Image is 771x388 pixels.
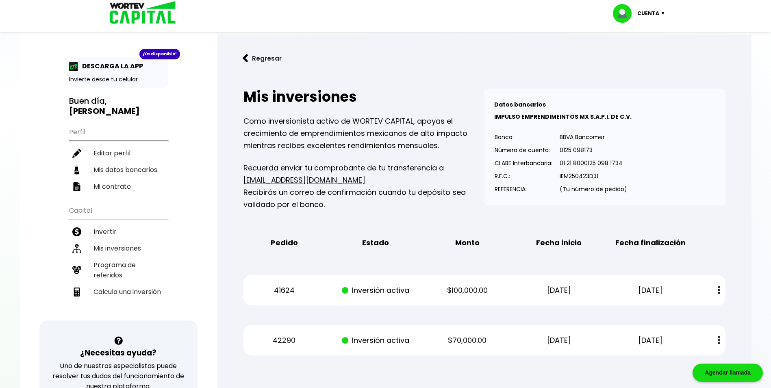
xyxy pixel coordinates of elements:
[612,334,689,347] p: [DATE]
[536,237,582,249] b: Fecha inicio
[615,237,686,249] b: Fecha finalización
[520,284,597,296] p: [DATE]
[612,284,689,296] p: [DATE]
[271,237,298,249] b: Pedido
[243,89,484,105] h2: Mis inversiones
[495,183,552,195] p: REFERENCIA:
[560,144,627,156] p: 0125 098173
[78,61,143,71] p: DESCARGA LA APP
[72,182,81,191] img: contrato-icon.f2db500c.svg
[560,131,627,143] p: BBVA Bancomer
[80,347,156,359] h3: ¿Necesitas ayuda?
[72,244,81,253] img: inversiones-icon.6695dc30.svg
[243,175,365,185] a: [EMAIL_ADDRESS][DOMAIN_NAME]
[69,178,168,195] a: Mi contrato
[69,283,168,300] a: Calcula una inversión
[243,162,484,211] p: Recuerda enviar tu comprobante de tu transferencia a Recibirás un correo de confirmación cuando t...
[495,170,552,182] p: R.F.C.:
[243,54,248,63] img: flecha izquierda
[230,48,738,69] a: flecha izquierdaRegresar
[613,4,637,23] img: profile-image
[72,166,81,174] img: datos-icon.10cf9172.svg
[69,240,168,257] a: Mis inversiones
[69,161,168,178] a: Mis datos bancarios
[494,113,632,121] b: IMPULSO EMPRENDIMEINTOS MX S.A.P.I. DE C.V.
[429,334,506,347] p: $70,000.00
[69,201,168,320] ul: Capital
[560,157,627,169] p: 01 21 8000125 098 1734
[495,157,552,169] p: CLABE Interbancaria:
[69,75,168,84] p: Invierte desde tu celular
[495,144,552,156] p: Número de cuenta:
[337,284,415,296] p: Inversión activa
[72,149,81,158] img: editar-icon.952d3147.svg
[69,105,140,117] b: [PERSON_NAME]
[69,145,168,161] a: Editar perfil
[69,123,168,195] ul: Perfil
[230,48,294,69] button: Regresar
[693,364,763,382] div: Agendar llamada
[494,100,546,109] b: Datos bancarios
[495,131,552,143] p: Banco:
[72,227,81,236] img: invertir-icon.b3b967d7.svg
[69,62,78,71] img: app-icon
[69,223,168,240] a: Invertir
[245,284,323,296] p: 41624
[337,334,415,347] p: Inversión activa
[245,334,323,347] p: 42290
[659,12,670,15] img: icon-down
[560,183,627,195] p: (Tu número de pedido)
[362,237,389,249] b: Estado
[429,284,506,296] p: $100,000.00
[560,170,627,182] p: IEM250423D31
[455,237,480,249] b: Monto
[139,49,180,59] div: ¡Ya disponible!
[69,96,168,116] h3: Buen día,
[243,115,484,152] p: Como inversionista activo de WORTEV CAPITAL, apoyas el crecimiento de emprendimientos mexicanos d...
[72,288,81,296] img: calculadora-icon.17d418c4.svg
[69,257,168,283] a: Programa de referidos
[72,266,81,275] img: recomiendanos-icon.9b8e9327.svg
[520,334,597,347] p: [DATE]
[637,7,659,20] p: Cuenta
